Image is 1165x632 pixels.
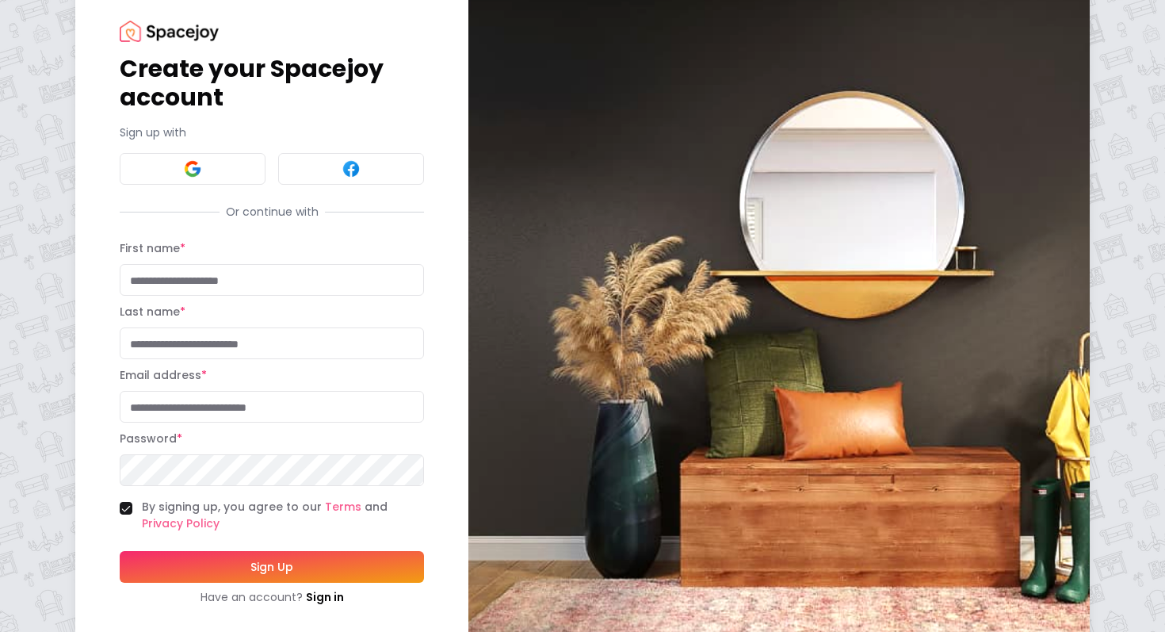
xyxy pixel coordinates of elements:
[142,515,220,531] a: Privacy Policy
[342,159,361,178] img: Facebook signin
[220,204,325,220] span: Or continue with
[120,124,424,140] p: Sign up with
[325,499,361,515] a: Terms
[183,159,202,178] img: Google signin
[120,240,185,256] label: First name
[120,21,219,42] img: Spacejoy Logo
[120,55,424,112] h1: Create your Spacejoy account
[120,431,182,446] label: Password
[142,499,424,532] label: By signing up, you agree to our and
[120,304,185,320] label: Last name
[306,589,344,605] a: Sign in
[120,589,424,605] div: Have an account?
[120,551,424,583] button: Sign Up
[120,367,207,383] label: Email address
